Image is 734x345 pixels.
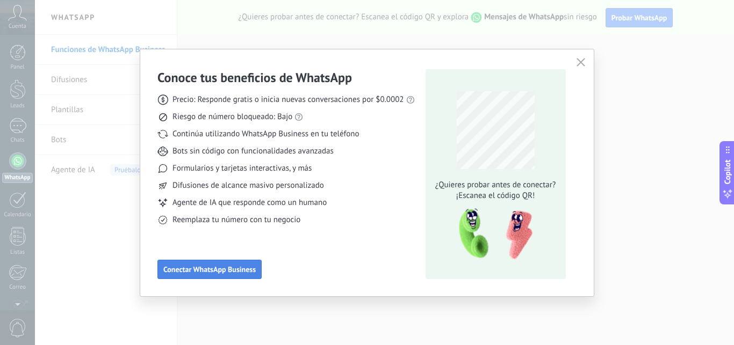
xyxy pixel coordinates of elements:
span: Difusiones de alcance masivo personalizado [172,180,324,191]
h3: Conoce tus beneficios de WhatsApp [157,69,352,86]
span: Precio: Responde gratis o inicia nuevas conversaciones por $0.0002 [172,94,404,105]
span: Conectar WhatsApp Business [163,266,256,273]
span: Copilot [722,159,733,184]
span: Riesgo de número bloqueado: Bajo [172,112,292,122]
span: Reemplaza tu número con tu negocio [172,215,300,225]
img: qr-pic-1x.png [450,205,535,263]
span: Formularios y tarjetas interactivas, y más [172,163,312,174]
span: ¡Escanea el código QR! [432,190,559,201]
span: Continúa utilizando WhatsApp Business en tu teléfono [172,129,359,140]
button: Conectar WhatsApp Business [157,260,262,279]
span: ¿Quieres probar antes de conectar? [432,180,559,190]
span: Bots sin código con funcionalidades avanzadas [172,146,334,157]
span: Agente de IA que responde como un humano [172,197,327,208]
